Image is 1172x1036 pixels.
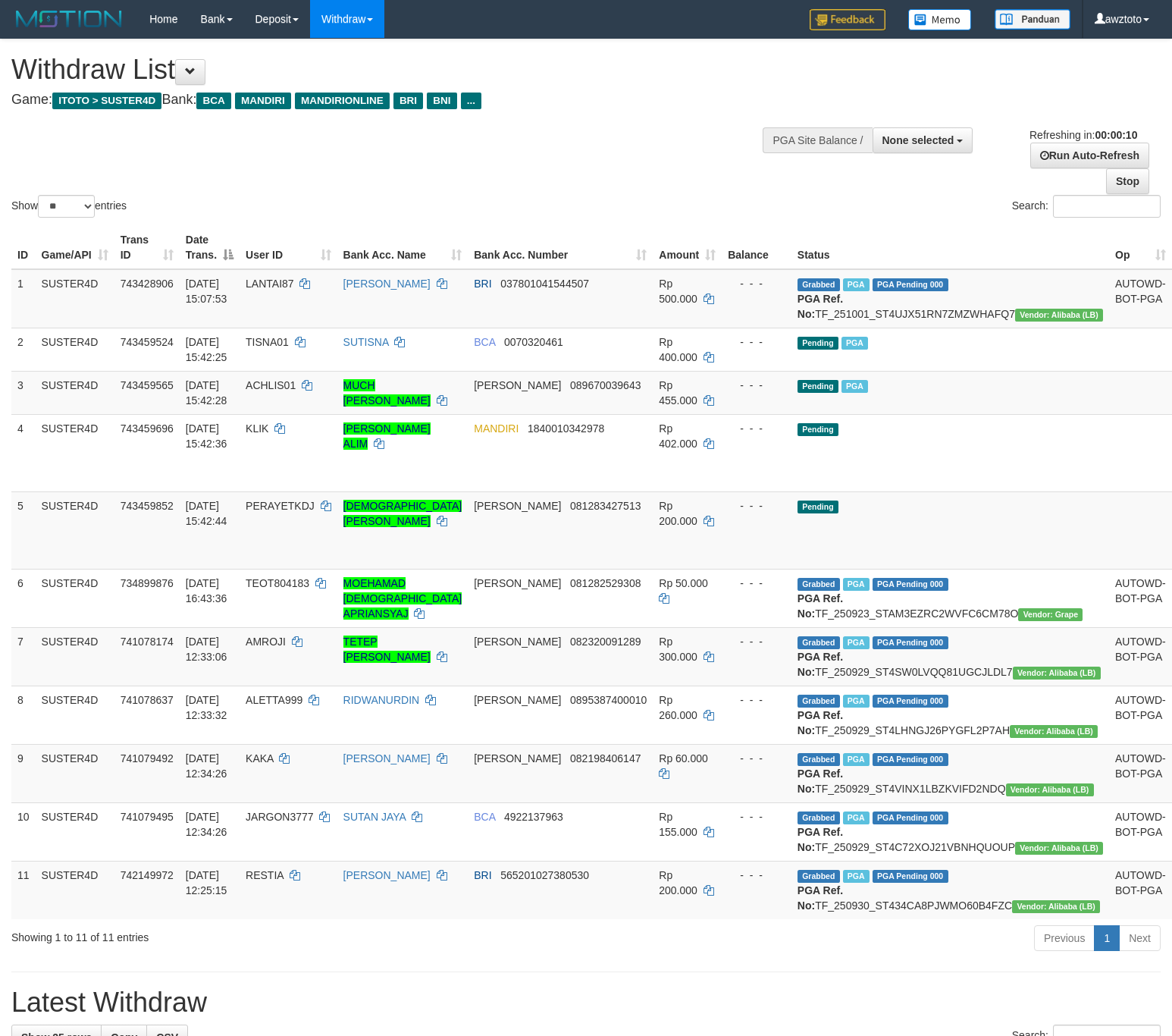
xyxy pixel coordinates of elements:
span: Copy 0895387400010 to clipboard [570,694,647,706]
a: [PERSON_NAME] [343,278,431,290]
td: 7 [11,627,36,686]
span: Copy 1840010342978 to clipboard [528,422,604,435]
span: 734899876 [121,577,174,589]
td: AUTOWD-BOT-PGA [1109,744,1172,802]
span: [PERSON_NAME] [474,636,561,648]
td: TF_250929_ST4SW0LVQQ81UGCJLDL7 [791,627,1109,686]
h1: Withdraw List [11,55,766,85]
span: [DATE] 15:42:28 [186,379,227,407]
div: - - - [728,378,785,393]
span: Rp 200.000 [659,500,697,527]
input: Search: [1053,195,1161,218]
span: Grabbed [798,753,840,766]
span: Marked by awztoto [843,812,870,824]
span: Rp 400.000 [659,336,697,363]
b: PGA Ref. No: [798,826,843,853]
b: PGA Ref. No: [798,709,843,736]
span: Vendor URL: https://dashboard.q2checkout.com/secure [1010,725,1098,738]
span: 743428906 [121,278,174,290]
div: - - - [728,576,785,591]
span: MANDIRIONLINE [295,93,390,109]
span: RESTIA [246,869,284,881]
span: PGA Pending [873,870,948,883]
a: SUTISNA [343,336,389,348]
span: Copy 565201027380530 to clipboard [500,869,589,881]
td: SUSTER4D [36,328,114,371]
span: [DATE] 15:42:44 [186,500,227,527]
span: Vendor URL: https://dashboard.q2checkout.com/secure [1015,309,1103,322]
a: [PERSON_NAME] [343,869,431,881]
td: SUSTER4D [36,269,114,328]
span: Vendor URL: https://dashboard.q2checkout.com/secure [1012,900,1100,913]
b: PGA Ref. No: [798,884,843,912]
span: Rp 60.000 [659,752,708,764]
span: [DATE] 12:33:06 [186,636,227,663]
span: 743459524 [121,336,174,348]
span: Copy 0070320461 to clipboard [504,336,563,348]
td: 2 [11,328,36,371]
b: PGA Ref. No: [798,592,843,620]
span: Copy 081282529308 to clipboard [570,577,641,589]
td: TF_250929_ST4C72XOJ21VBNHQUOUP [791,802,1109,861]
span: ALETTA999 [246,694,302,706]
span: [PERSON_NAME] [474,379,561,391]
img: Feedback.jpg [810,9,885,30]
span: [DATE] 15:42:36 [186,422,227,450]
span: ... [461,93,481,109]
div: - - - [728,276,785,291]
span: Pending [798,423,838,436]
div: PGA Site Balance / [763,127,872,153]
span: BCA [474,336,495,348]
b: PGA Ref. No: [798,293,843,320]
span: Copy 037801041544507 to clipboard [500,278,589,290]
span: LANTAI87 [246,278,294,290]
span: PGA Pending [873,278,948,291]
span: Grabbed [798,578,840,591]
span: [DATE] 15:07:53 [186,278,227,305]
span: Grabbed [798,695,840,708]
td: AUTOWD-BOT-PGA [1109,627,1172,686]
span: Rp 500.000 [659,278,697,305]
span: Marked by awztoto [841,380,868,393]
span: 741078637 [121,694,174,706]
span: MANDIRI [235,93,291,109]
span: Marked by awztoto [843,278,870,291]
th: Bank Acc. Number: activate to sort column ascending [468,226,653,269]
span: BRI [474,278,491,290]
span: 743459696 [121,422,174,435]
label: Search: [1012,195,1161,218]
span: [DATE] 12:34:26 [186,752,227,780]
th: ID [11,226,36,269]
td: AUTOWD-BOT-PGA [1109,686,1172,744]
span: Vendor URL: https://settle31.1velocity.biz [1018,608,1083,621]
span: Pending [798,380,838,393]
span: Copy 082320091289 to clipboard [570,636,641,648]
td: TF_250930_ST434CA8PJWMO60B4FZC [791,861,1109,919]
span: PGA Pending [873,753,948,766]
span: BRI [474,869,491,881]
span: [PERSON_NAME] [474,694,561,706]
span: PGA Pending [873,812,948,824]
span: Rp 455.000 [659,379,697,407]
span: Pending [798,337,838,350]
td: 10 [11,802,36,861]
span: MANDIRI [474,422,519,435]
span: Marked by awztoto [843,753,870,766]
span: [PERSON_NAME] [474,577,561,589]
span: [PERSON_NAME] [474,752,561,764]
h4: Game: Bank: [11,93,766,108]
span: [DATE] 12:34:26 [186,811,227,838]
span: Marked by awztoto [843,695,870,708]
td: SUSTER4D [36,371,114,414]
div: - - - [728,868,785,883]
span: Grabbed [798,636,840,649]
span: Grabbed [798,812,840,824]
td: 3 [11,371,36,414]
td: SUSTER4D [36,686,114,744]
span: Vendor URL: https://dashboard.q2checkout.com/secure [1013,667,1101,680]
a: MOEHAMAD [DEMOGRAPHIC_DATA] APRIANSYAJ [343,577,462,620]
div: - - - [728,421,785,436]
span: Grabbed [798,870,840,883]
td: 8 [11,686,36,744]
span: Vendor URL: https://dashboard.q2checkout.com/secure [1006,783,1094,796]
